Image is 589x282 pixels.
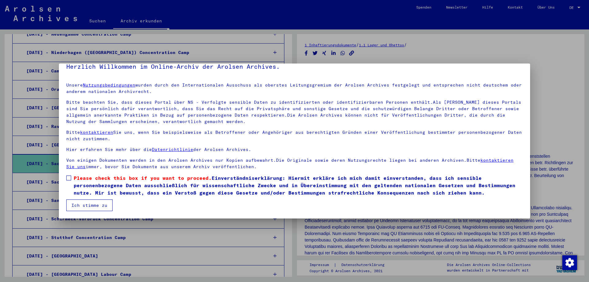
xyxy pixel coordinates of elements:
[66,157,514,169] a: kontaktieren Sie uns
[74,174,523,196] span: Einverständniserklärung: Hiermit erkläre ich mich damit einverstanden, dass ich sensible personen...
[66,62,523,71] h5: Herzlich Willkommen im Online-Archiv der Arolsen Archives.
[66,99,523,125] p: Bitte beachten Sie, dass dieses Portal über NS - Verfolgte sensible Daten zu identifizierten oder...
[562,255,577,270] img: Zustimmung ändern
[80,129,113,135] a: kontaktieren
[152,147,193,152] a: Datenrichtlinie
[74,175,212,181] span: Please check this box if you want to proceed.
[66,146,523,153] p: Hier erfahren Sie mehr über die der Arolsen Archives.
[66,157,523,170] p: Von einigen Dokumenten werden in den Arolsen Archives nur Kopien aufbewahrt.Die Originale sowie d...
[66,129,523,142] p: Bitte Sie uns, wenn Sie beispielsweise als Betroffener oder Angehöriger aus berechtigten Gründen ...
[66,82,523,95] p: Unsere wurden durch den Internationalen Ausschuss als oberstes Leitungsgremium der Arolsen Archiv...
[83,82,135,88] a: Nutzungsbedingungen
[66,199,113,211] button: Ich stimme zu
